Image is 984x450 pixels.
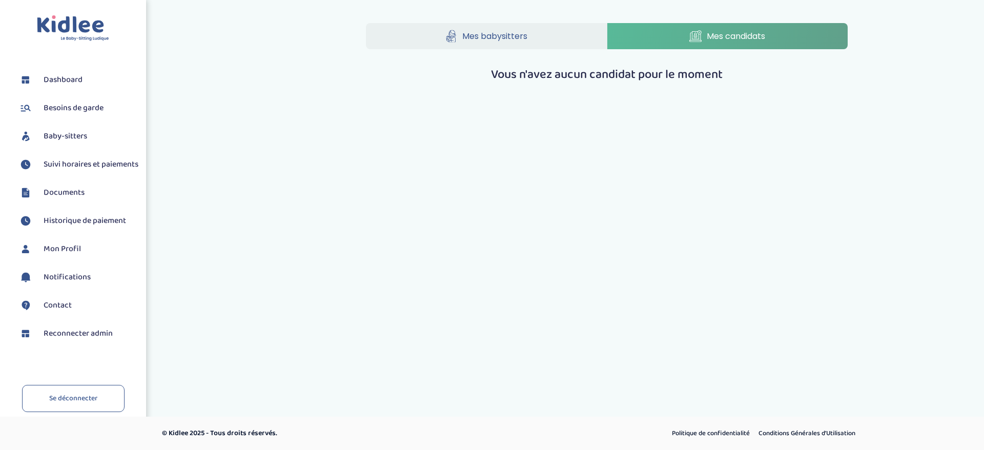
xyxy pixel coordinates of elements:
[44,215,126,227] span: Historique de paiement
[18,298,33,313] img: contact.svg
[462,30,527,43] span: Mes babysitters
[18,213,138,229] a: Historique de paiement
[607,23,848,49] a: Mes candidats
[44,328,113,340] span: Reconnecter admin
[18,213,33,229] img: suivihoraire.svg
[18,72,138,88] a: Dashboard
[366,66,848,84] p: Vous n'avez aucun candidat pour le moment
[22,385,125,412] a: Se déconnecter
[18,185,33,200] img: documents.svg
[18,298,138,313] a: Contact
[18,241,33,257] img: profil.svg
[18,270,138,285] a: Notifications
[44,130,87,142] span: Baby-sitters
[44,74,83,86] span: Dashboard
[18,241,138,257] a: Mon Profil
[44,158,138,171] span: Suivi horaires et paiements
[668,427,753,440] a: Politique de confidentialité
[18,326,138,341] a: Reconnecter admin
[707,30,765,43] span: Mes candidats
[18,100,138,116] a: Besoins de garde
[162,428,536,439] p: © Kidlee 2025 - Tous droits réservés.
[18,185,138,200] a: Documents
[44,102,104,114] span: Besoins de garde
[18,100,33,116] img: besoin.svg
[44,187,85,199] span: Documents
[18,157,33,172] img: suivihoraire.svg
[18,129,138,144] a: Baby-sitters
[44,299,72,312] span: Contact
[18,129,33,144] img: babysitters.svg
[366,23,607,49] a: Mes babysitters
[18,326,33,341] img: dashboard.svg
[44,243,81,255] span: Mon Profil
[37,15,109,42] img: logo.svg
[755,427,859,440] a: Conditions Générales d’Utilisation
[18,157,138,172] a: Suivi horaires et paiements
[18,270,33,285] img: notification.svg
[44,271,91,283] span: Notifications
[18,72,33,88] img: dashboard.svg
